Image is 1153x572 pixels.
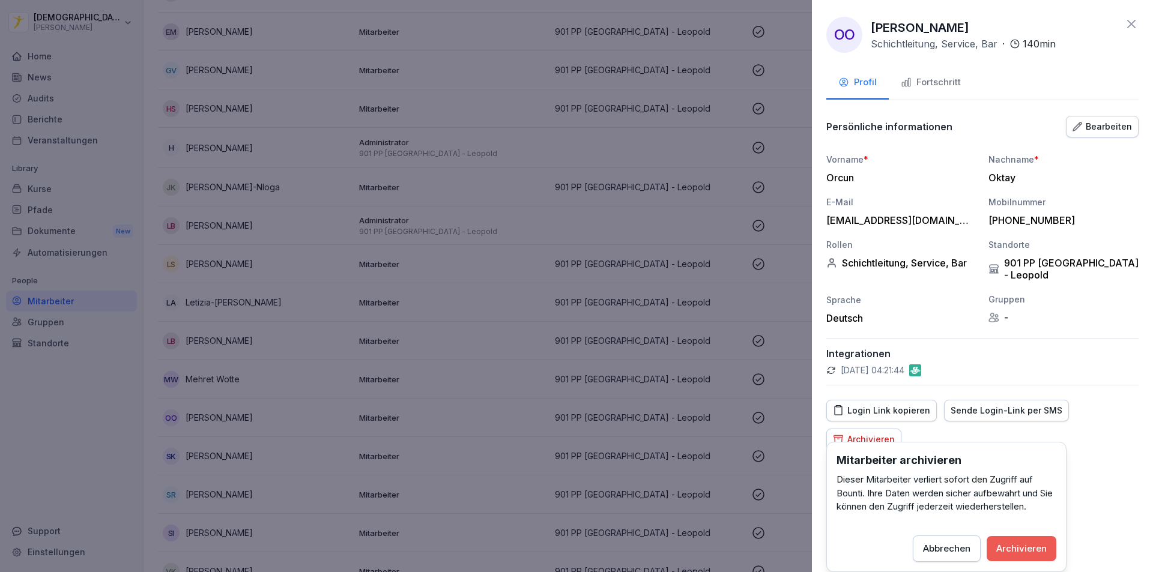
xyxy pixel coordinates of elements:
div: 901 PP [GEOGRAPHIC_DATA] - Leopold [988,257,1139,281]
div: Gruppen [988,293,1139,306]
div: Login Link kopieren [833,404,930,417]
div: Orcun [826,172,970,184]
div: Sprache [826,294,976,306]
button: Bearbeiten [1066,116,1139,137]
div: Nachname [988,153,1139,166]
p: Schichtleitung, Service, Bar [871,37,997,51]
p: [PERSON_NAME] [871,19,969,37]
div: Mobilnummer [988,196,1139,208]
div: Abbrechen [923,542,970,555]
div: Deutsch [826,312,976,324]
div: Fortschritt [901,76,961,89]
button: Fortschritt [889,67,973,100]
p: Integrationen [826,348,1139,360]
div: [PHONE_NUMBER] [988,214,1133,226]
p: Dieser Mitarbeiter verliert sofort den Zugriff auf Bounti. Ihre Daten werden sicher aufbewahrt un... [837,473,1056,514]
button: Abbrechen [913,535,981,562]
div: - [988,312,1139,324]
div: E-Mail [826,196,976,208]
div: · [871,37,1056,51]
h3: Mitarbeiter archivieren [837,452,1056,468]
button: Archivieren [826,429,901,450]
div: Vorname [826,153,976,166]
div: Schichtleitung, Service, Bar [826,257,976,269]
div: Archivieren [996,542,1047,555]
div: Profil [838,76,877,89]
div: Standorte [988,238,1139,251]
img: gastromatic.png [909,364,921,376]
div: [EMAIL_ADDRESS][DOMAIN_NAME] [826,214,970,226]
div: Oktay [988,172,1133,184]
div: Rollen [826,238,976,251]
div: Bearbeiten [1073,120,1132,133]
div: Archivieren [833,433,895,446]
button: Archivieren [987,536,1056,561]
div: Sende Login-Link per SMS [951,404,1062,417]
button: Sende Login-Link per SMS [944,400,1069,421]
button: Profil [826,67,889,100]
p: Persönliche informationen [826,121,952,133]
button: Login Link kopieren [826,400,937,421]
div: OO [826,17,862,53]
p: [DATE] 04:21:44 [841,364,904,376]
p: 140 min [1023,37,1056,51]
